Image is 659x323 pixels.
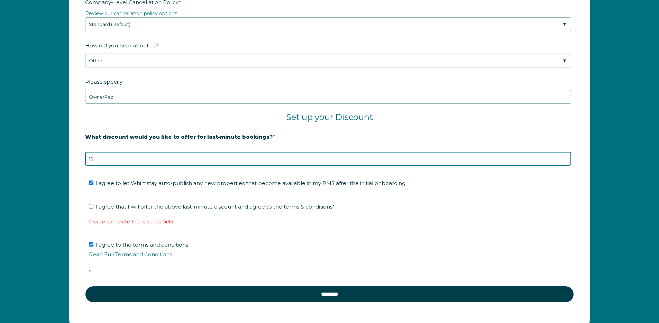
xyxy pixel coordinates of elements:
a: Review our cancellation policy options [85,10,177,17]
span: How did you hear about us? [85,40,159,51]
input: I agree to let Whimstay auto-publish any new properties that become available in my PMS after the... [89,181,93,185]
span: I agree that I will offer the above last-minute discount and agree to the terms & conditions [95,203,335,210]
span: I agree to the terms and conditions [89,241,575,275]
span: Set up your Discount [286,112,373,122]
strong: What discount would you like to offer for last-minute bookings? [85,133,273,140]
label: Please complete this required field. [89,219,174,225]
a: Read Full Terms and Conditions [89,251,172,258]
strong: 20% is recommended, minimum of 10% [85,145,193,151]
span: Please specify [85,76,122,87]
span: I agree to let Whimstay auto-publish any new properties that become available in my PMS after the... [95,180,406,186]
input: I agree to the terms and conditionsRead Full Terms and Conditions* [89,242,93,247]
input: I agree that I will offer the above last-minute discount and agree to the terms & conditions* [89,204,93,209]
